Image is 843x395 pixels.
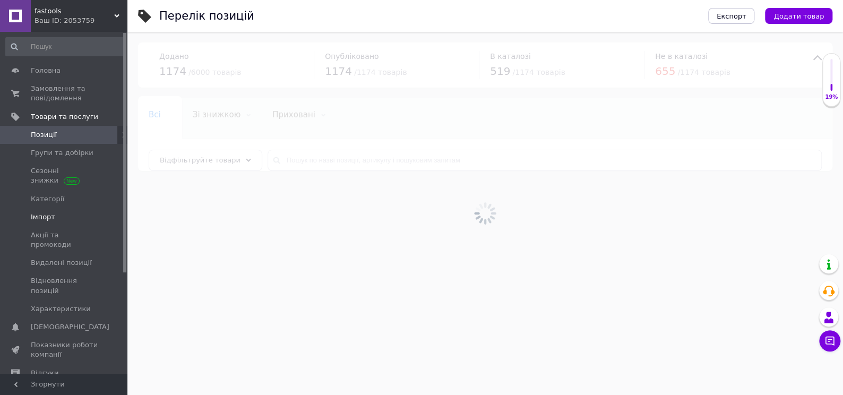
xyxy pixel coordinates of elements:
button: Експорт [708,8,755,24]
span: [DEMOGRAPHIC_DATA] [31,322,109,332]
span: Групи та добірки [31,148,93,158]
span: fastools [35,6,114,16]
div: Перелік позицій [159,11,254,22]
span: Відновлення позицій [31,276,98,295]
span: Відгуки [31,368,58,378]
div: 19% [823,93,840,101]
input: Пошук [5,37,125,56]
span: Імпорт [31,212,55,222]
span: Додати товар [773,12,824,20]
span: Показники роботи компанії [31,340,98,359]
div: Ваш ID: 2053759 [35,16,127,25]
button: Чат з покупцем [819,330,840,351]
span: Товари та послуги [31,112,98,122]
span: Експорт [717,12,746,20]
span: Видалені позиції [31,258,92,268]
button: Додати товар [765,8,832,24]
span: Головна [31,66,61,75]
span: Акції та промокоди [31,230,98,250]
span: Позиції [31,130,57,140]
span: Сезонні знижки [31,166,98,185]
span: Характеристики [31,304,91,314]
span: Категорії [31,194,64,204]
span: Замовлення та повідомлення [31,84,98,103]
